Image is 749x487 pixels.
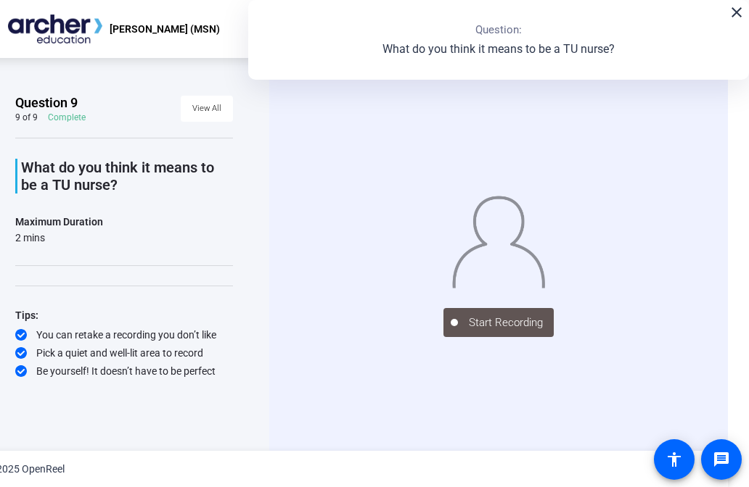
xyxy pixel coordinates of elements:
div: You can retake a recording you don’t like [15,328,233,342]
mat-icon: message [713,451,730,468]
div: Maximum Duration [15,213,103,230]
p: Question: [475,22,522,38]
span: Start Recording [458,315,554,331]
div: 2 mins [15,230,103,245]
p: [PERSON_NAME] (MSN) [110,20,220,38]
mat-icon: accessibility [666,451,683,468]
span: Question 9 [15,94,78,112]
button: Start Recording [443,308,554,337]
div: Complete [48,112,86,123]
img: overlay [451,191,546,288]
button: View All [181,96,233,122]
div: Pick a quiet and well-lit area to record [15,346,233,360]
div: Be yourself! It doesn’t have to be perfect [15,364,233,378]
p: What do you think it means to be a TU nurse? [21,159,233,193]
mat-icon: close [728,4,745,21]
div: 9 of 9 [15,112,38,123]
img: OpenReel logo [8,14,102,43]
span: View All [192,98,221,120]
p: What do you think it means to be a TU nurse? [382,41,615,58]
div: Tips: [15,307,233,324]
